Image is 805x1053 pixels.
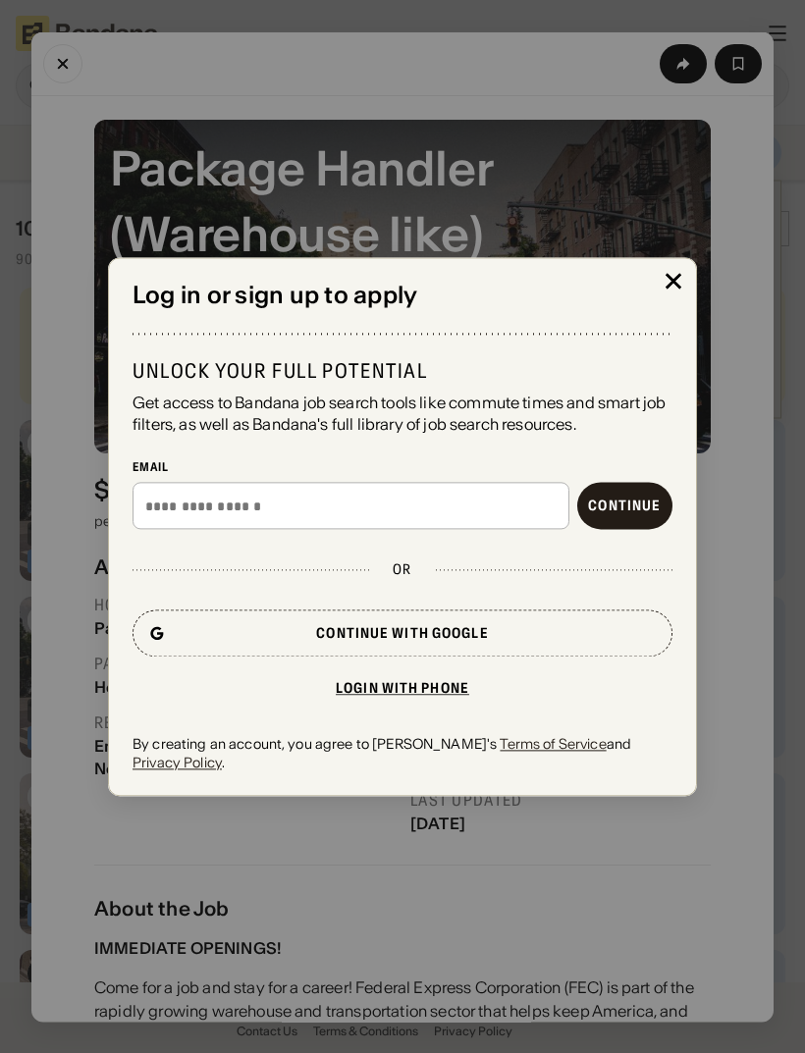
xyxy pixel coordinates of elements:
[393,561,411,579] div: or
[133,459,672,475] div: Email
[336,682,469,696] div: Login with phone
[133,392,672,436] div: Get access to Bandana job search tools like commute times and smart job filters, as well as Banda...
[133,736,672,771] div: By creating an account, you agree to [PERSON_NAME]'s and .
[133,754,222,771] a: Privacy Policy
[133,282,672,310] div: Log in or sign up to apply
[588,500,661,513] div: Continue
[316,627,488,641] div: Continue with Google
[500,736,606,754] a: Terms of Service
[133,358,672,384] div: Unlock your full potential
